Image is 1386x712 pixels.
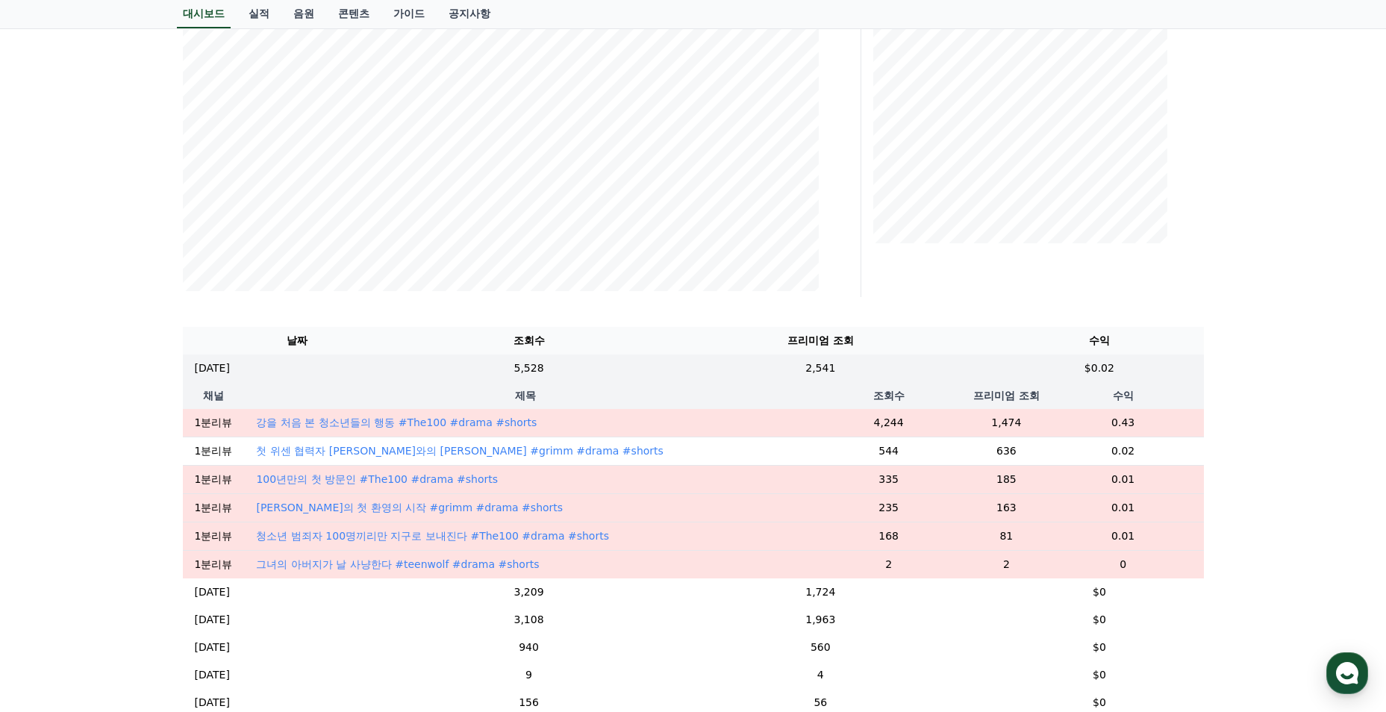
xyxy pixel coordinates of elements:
[256,528,609,543] button: 청소년 범죄자 100명끼리만 지구로 보내진다 #The100 #drama #shorts
[807,382,970,409] th: 조회수
[646,327,995,355] th: 프리미엄 조회
[412,606,646,634] td: 3,108
[183,382,245,409] th: 채널
[412,634,646,661] td: 940
[43,163,252,193] div: 회피가 쉽기 때문에 크리워드는 증빙자료를 기준으로 판단하는 점 양해바랍니다.
[183,465,245,493] td: 1분리뷰
[43,342,252,372] div: 따라서, 주간 업로드 영상에서 증빙자료가 필요한 콘텐츠가 발견되면,
[183,493,245,522] td: 1분리뷰
[1043,465,1204,493] td: 0.01
[256,557,539,572] button: 그녀의 아버지가 날 사냥한다 #teenwolf #drama #shorts
[646,355,995,382] td: 2,541
[646,661,995,689] td: 4
[1043,382,1204,409] th: 수익
[995,578,1203,606] td: $0
[1043,522,1204,550] td: 0.01
[970,493,1043,522] td: 163
[43,148,252,163] div: 유튜브는 AI로 콘텐츠를 검수하지만,
[195,667,230,683] p: [DATE]
[807,409,970,437] td: 4,244
[195,612,230,628] p: [DATE]
[995,327,1203,355] th: 수익
[646,606,995,634] td: 1,963
[995,606,1203,634] td: $0
[970,465,1043,493] td: 185
[1043,437,1204,465] td: 0.02
[183,522,245,550] td: 1분리뷰
[970,550,1043,578] td: 2
[183,437,245,465] td: 1분리뷰
[807,522,970,550] td: 168
[195,695,230,711] p: [DATE]
[195,584,230,600] p: [DATE]
[256,443,663,458] button: 첫 위센 협력자 [PERSON_NAME]와의 [PERSON_NAME] #grimm #drama #shorts
[807,550,970,578] td: 2
[970,409,1043,437] td: 1,474
[412,578,646,606] td: 3,209
[183,327,412,355] th: 날짜
[646,578,995,606] td: 1,724
[43,372,252,416] div: 해당 주간에 업로드한 모든 영상의 수익은 제외가 되며 증빙자료를 요청하고 있습니다.
[81,25,206,37] div: 몇 분 내 답변 받으실 수 있어요
[807,465,970,493] td: 335
[970,382,1043,409] th: 프리미엄 조회
[1043,493,1204,522] td: 0.01
[76,252,273,282] div: 그 외 증빙자료가 없을시에는 해당 컨텐츠의 정산만 안되는걸까요?
[43,312,252,342] div: 주간 정산서 발급 전 모든 콘텐츠 검수가 진행됩니다.
[1043,550,1204,578] td: 0
[195,640,230,655] p: [DATE]
[76,43,273,88] div: 공정이용은 따로 확인방법이 제한사항 밖에 없는거로 알고있어서 첨부드립니다
[970,522,1043,550] td: 81
[244,382,807,409] th: 제목
[807,437,970,465] td: 544
[183,550,245,578] td: 1분리뷰
[995,661,1203,689] td: $0
[995,634,1203,661] td: $0
[807,493,970,522] td: 235
[970,437,1043,465] td: 636
[81,8,137,25] div: Creward
[412,661,646,689] td: 9
[646,634,995,661] td: 560
[995,355,1203,382] td: $0.02
[256,472,498,487] button: 100년만의 첫 방문인 #The100 #drama #shorts
[256,500,563,515] button: [PERSON_NAME]의 첫 환영의 시작 #grimm #drama #shorts
[256,415,537,430] button: 강을 처음 본 청소년들의 행동 #The100 #drama #shorts
[412,355,646,382] td: 5,528
[412,327,646,355] th: 조회수
[1043,409,1204,437] td: 0.43
[183,409,245,437] td: 1분리뷰
[195,360,230,376] p: [DATE]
